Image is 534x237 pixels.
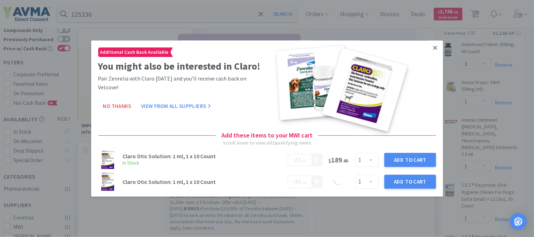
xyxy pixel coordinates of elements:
[329,155,348,164] span: 189
[98,150,117,169] img: 7a8ee90ef27945ae8b7e8f937fea4155.png
[294,178,306,185] span: .
[384,175,436,189] button: Add to Cart
[136,99,216,113] button: View From All Suppliers
[510,213,527,230] div: Open Intercom Messenger
[99,48,170,57] span: Additional Cash Back Available
[296,178,301,185] span: 55
[223,139,311,147] div: Scroll down to view all 2 qualifying items
[296,156,301,163] span: 55
[216,130,318,141] h4: Add these items to your MWI cart
[342,158,348,164] span: . 40
[384,153,436,167] button: Add to Cart
[294,180,296,185] span: $
[123,153,284,159] h3: Claro Otic Solution: 1 ml, 1 x 10 Count
[329,158,332,164] span: $
[294,158,296,163] span: $
[123,179,284,185] h3: Claro Otic Solution: 1 ml, 1 x 10 Count
[98,172,117,191] img: 7a8ee90ef27945ae8b7e8f937fea4155.png
[98,74,264,92] p: Pair Zenrelia with Claro [DATE] and you'll receive cash back on Vetcove!
[303,180,306,185] span: 20
[98,99,136,113] button: No Thanks
[294,156,306,163] span: .
[303,158,306,163] span: 20
[123,159,284,167] h6: In Stock
[98,58,264,74] h2: You might also be interested in Claro!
